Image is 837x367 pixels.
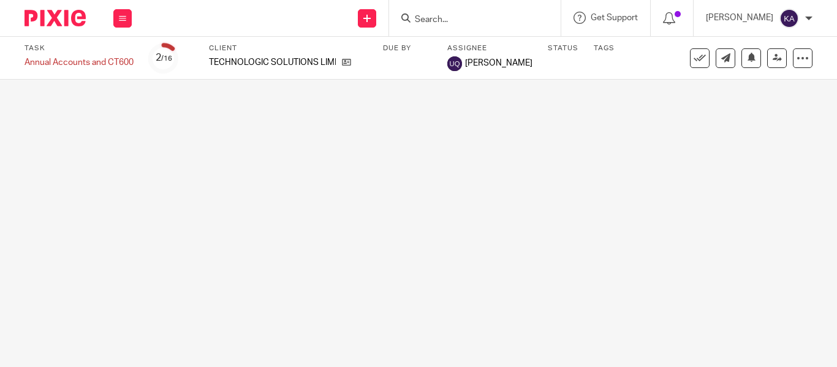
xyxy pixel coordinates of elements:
[594,44,615,53] label: Tags
[209,44,368,53] label: Client
[706,12,773,24] p: [PERSON_NAME]
[591,13,638,22] span: Get Support
[156,51,172,65] div: 2
[548,44,578,53] label: Status
[209,56,336,69] p: TECHNOLOGIC SOLUTIONS LIMITED
[25,56,134,69] div: Annual Accounts and CT600
[25,44,134,53] label: Task
[161,55,172,62] small: /16
[25,10,86,26] img: Pixie
[383,44,432,53] label: Due by
[779,9,799,28] img: svg%3E
[465,57,532,69] span: [PERSON_NAME]
[414,15,524,26] input: Search
[447,56,462,71] img: Usman Qadir
[447,44,532,53] label: Assignee
[342,58,351,67] i: Open client page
